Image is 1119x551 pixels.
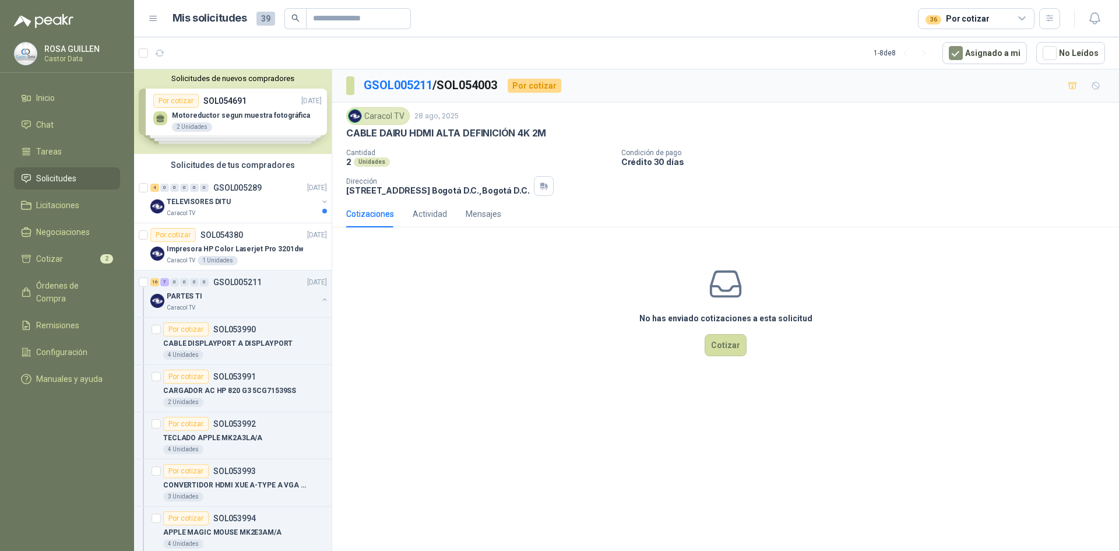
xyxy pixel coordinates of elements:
[14,167,120,189] a: Solicitudes
[163,322,209,336] div: Por cotizar
[134,318,332,365] a: Por cotizarSOL053990CABLE DISPLAYPORT A DISPLAYPORT4 Unidades
[163,338,293,349] p: CABLE DISPLAYPORT A DISPLAYPORT
[346,208,394,220] div: Cotizaciones
[198,256,238,265] div: 1 Unidades
[256,12,275,26] span: 39
[150,184,159,192] div: 4
[213,467,256,475] p: SOL053993
[150,181,329,218] a: 4 0 0 0 0 0 GSOL005289[DATE] Company LogoTELEVISORES DITUCaracol TV
[14,87,120,109] a: Inicio
[163,350,203,360] div: 4 Unidades
[163,445,203,454] div: 4 Unidades
[926,15,941,24] div: 36
[167,303,195,313] p: Caracol TV
[354,157,390,167] div: Unidades
[414,111,459,122] p: 28 ago, 2025
[134,69,332,154] div: Solicitudes de nuevos compradoresPor cotizarSOL054691[DATE] Motoreductor segun muestra fotográfic...
[14,114,120,136] a: Chat
[163,480,308,491] p: CONVERTIDOR HDMI XUE A-TYPE A VGA AG6200
[213,514,256,522] p: SOL053994
[621,157,1114,167] p: Crédito 30 días
[874,44,933,62] div: 1 - 8 de 8
[14,275,120,310] a: Órdenes de Compra
[36,92,55,104] span: Inicio
[307,183,327,194] p: [DATE]
[100,254,113,264] span: 2
[134,154,332,176] div: Solicitudes de tus compradores
[213,420,256,428] p: SOL053992
[36,346,87,359] span: Configuración
[466,208,501,220] div: Mensajes
[180,278,189,286] div: 0
[14,368,120,390] a: Manuales y ayuda
[170,278,179,286] div: 0
[150,199,164,213] img: Company Logo
[163,417,209,431] div: Por cotizar
[134,459,332,507] a: Por cotizarSOL053993CONVERTIDOR HDMI XUE A-TYPE A VGA AG62003 Unidades
[15,43,37,65] img: Company Logo
[150,278,159,286] div: 16
[170,184,179,192] div: 0
[705,334,747,356] button: Cotizar
[150,275,329,313] a: 16 7 0 0 0 0 GSOL005211[DATE] Company LogoPARTES TICaracol TV
[200,184,209,192] div: 0
[36,118,54,131] span: Chat
[163,385,296,396] p: CARGADOR AC HP 820 G3 5CG71539SS
[163,398,203,407] div: 2 Unidades
[36,145,62,158] span: Tareas
[36,319,79,332] span: Remisiones
[307,230,327,241] p: [DATE]
[134,223,332,271] a: Por cotizarSOL054380[DATE] Company LogoImpresora HP Color Laserjet Pro 3201dwCaracol TV1 Unidades
[163,464,209,478] div: Por cotizar
[160,278,169,286] div: 7
[14,314,120,336] a: Remisiones
[307,277,327,288] p: [DATE]
[163,511,209,525] div: Por cotizar
[291,14,300,22] span: search
[36,172,76,185] span: Solicitudes
[167,244,303,255] p: Impresora HP Color Laserjet Pro 3201dw
[167,291,202,302] p: PARTES TI
[14,141,120,163] a: Tareas
[150,247,164,261] img: Company Logo
[36,252,63,265] span: Cotizar
[163,492,203,501] div: 3 Unidades
[163,433,262,444] p: TECLADO APPLE MK2A3LA/A
[167,196,231,208] p: TELEVISORES DITU
[139,74,327,83] button: Solicitudes de nuevos compradores
[167,209,195,218] p: Caracol TV
[36,279,109,305] span: Órdenes de Compra
[14,248,120,270] a: Cotizar2
[36,199,79,212] span: Licitaciones
[14,341,120,363] a: Configuración
[346,177,529,185] p: Dirección
[200,278,209,286] div: 0
[163,539,203,549] div: 4 Unidades
[213,325,256,334] p: SOL053990
[163,370,209,384] div: Por cotizar
[163,527,281,538] p: APPLE MAGIC MOUSE MK2E3AM/A
[349,110,361,122] img: Company Logo
[621,149,1114,157] p: Condición de pago
[639,312,812,325] h3: No has enviado cotizaciones a esta solicitud
[413,208,447,220] div: Actividad
[508,79,561,93] div: Por cotizar
[180,184,189,192] div: 0
[173,10,247,27] h1: Mis solicitudes
[200,231,243,239] p: SOL054380
[14,221,120,243] a: Negociaciones
[346,127,546,139] p: CABLE DAIRU HDMI ALTA DEFINICIÓN 4K 2M
[167,256,195,265] p: Caracol TV
[44,55,117,62] p: Castor Data
[14,14,73,28] img: Logo peakr
[14,194,120,216] a: Licitaciones
[1036,42,1105,64] button: No Leídos
[134,412,332,459] a: Por cotizarSOL053992TECLADO APPLE MK2A3LA/A4 Unidades
[926,12,989,25] div: Por cotizar
[150,228,196,242] div: Por cotizar
[36,226,90,238] span: Negociaciones
[213,373,256,381] p: SOL053991
[160,184,169,192] div: 0
[364,78,432,92] a: GSOL005211
[190,278,199,286] div: 0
